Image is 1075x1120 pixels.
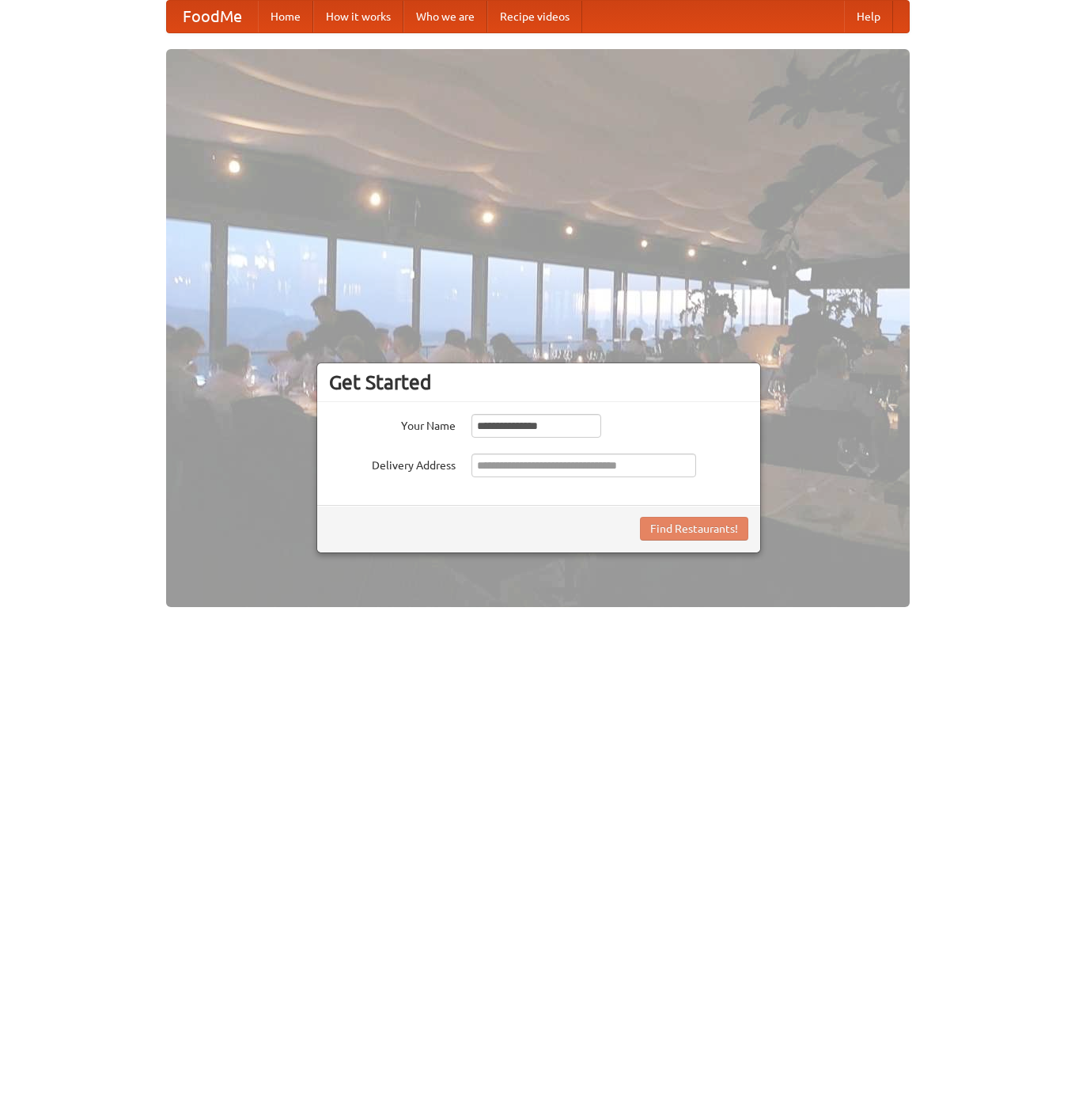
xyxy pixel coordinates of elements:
[844,1,893,32] a: Help
[329,370,748,394] h3: Get Started
[487,1,582,32] a: Recipe videos
[329,414,456,434] label: Your Name
[167,1,258,32] a: FoodMe
[329,454,456,473] label: Delivery Address
[313,1,403,32] a: How it works
[403,1,487,32] a: Who we are
[258,1,313,32] a: Home
[640,517,748,541] button: Find Restaurants!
